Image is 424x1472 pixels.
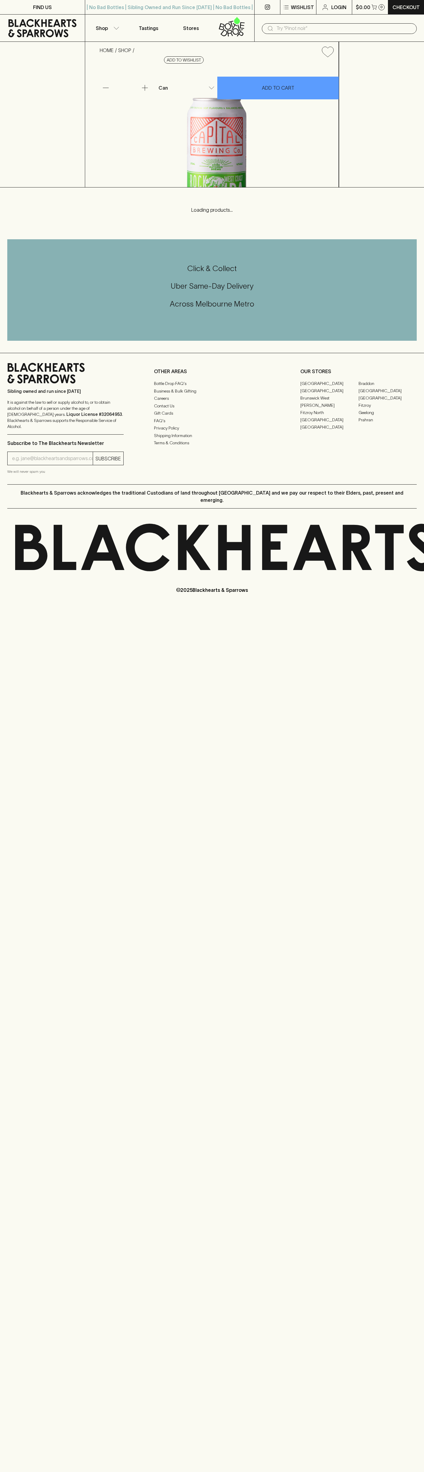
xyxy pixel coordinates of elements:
[127,15,170,41] a: Tastings
[356,4,370,11] p: $0.00
[7,239,417,341] div: Call to action block
[380,5,383,9] p: 0
[154,425,270,432] a: Privacy Policy
[300,387,359,394] a: [GEOGRAPHIC_DATA]
[154,380,270,387] a: Bottle Drop FAQ's
[154,402,270,409] a: Contact Us
[7,388,124,394] p: Sibling owned and run since [DATE]
[12,454,93,463] input: e.g. jane@blackheartsandsparrows.com.au
[392,4,420,11] p: Checkout
[154,395,270,402] a: Careers
[156,82,217,94] div: Can
[164,56,204,64] button: Add to wishlist
[359,402,417,409] a: Fitzroy
[291,4,314,11] p: Wishlist
[154,387,270,395] a: Business & Bulk Gifting
[7,469,124,475] p: We will never spam you
[6,206,418,214] p: Loading products...
[154,410,270,417] a: Gift Cards
[7,281,417,291] h5: Uber Same-Day Delivery
[96,25,108,32] p: Shop
[359,380,417,387] a: Braddon
[7,264,417,274] h5: Click & Collect
[300,394,359,402] a: Brunswick West
[7,299,417,309] h5: Across Melbourne Metro
[183,25,199,32] p: Stores
[359,416,417,423] a: Prahran
[331,4,346,11] p: Login
[359,387,417,394] a: [GEOGRAPHIC_DATA]
[300,368,417,375] p: OUR STORES
[217,77,339,99] button: ADD TO CART
[359,394,417,402] a: [GEOGRAPHIC_DATA]
[66,412,122,417] strong: Liquor License #32064953
[154,368,270,375] p: OTHER AREAS
[85,15,128,41] button: Shop
[95,455,121,462] p: SUBSCRIBE
[300,416,359,423] a: [GEOGRAPHIC_DATA]
[300,402,359,409] a: [PERSON_NAME]
[276,24,412,33] input: Try "Pinot noir"
[100,48,114,53] a: HOME
[159,84,168,91] p: Can
[300,380,359,387] a: [GEOGRAPHIC_DATA]
[154,432,270,439] a: Shipping Information
[300,423,359,431] a: [GEOGRAPHIC_DATA]
[12,489,412,504] p: Blackhearts & Sparrows acknowledges the traditional Custodians of land throughout [GEOGRAPHIC_DAT...
[154,417,270,424] a: FAQ's
[319,44,336,60] button: Add to wishlist
[95,62,339,187] img: 51429.png
[93,452,123,465] button: SUBSCRIBE
[7,439,124,447] p: Subscribe to The Blackhearts Newsletter
[118,48,131,53] a: SHOP
[154,439,270,447] a: Terms & Conditions
[7,399,124,429] p: It is against the law to sell or supply alcohol to, or to obtain alcohol on behalf of a person un...
[139,25,158,32] p: Tastings
[33,4,52,11] p: FIND US
[170,15,212,41] a: Stores
[300,409,359,416] a: Fitzroy North
[262,84,294,91] p: ADD TO CART
[359,409,417,416] a: Geelong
